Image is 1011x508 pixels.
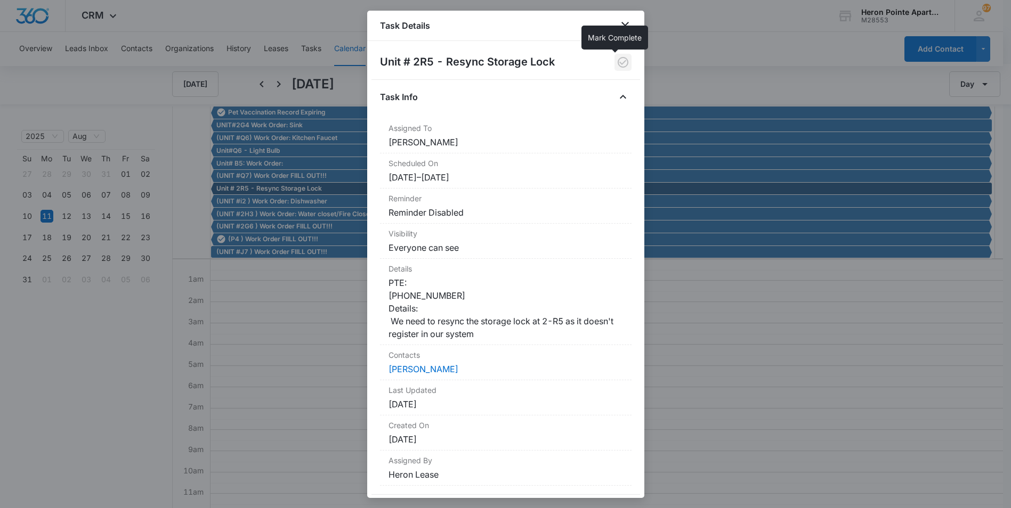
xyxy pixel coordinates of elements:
[389,420,623,431] dt: Created On
[389,455,623,466] dt: Assigned By
[380,224,632,259] div: VisibilityEveryone can see
[380,189,632,224] div: ReminderReminder Disabled
[380,380,632,415] div: Last Updated[DATE]
[380,91,418,103] h4: Task Info
[380,415,632,450] div: Created On[DATE]
[389,276,623,340] dd: PTE: [PHONE_NUMBER] Details: We need to resync the storage lock at 2-R5 as it doesn't register in...
[389,384,623,396] dt: Last Updated
[380,450,632,486] div: Assigned ByHeron Lease
[389,241,623,254] dd: Everyone can see
[389,349,623,360] dt: Contacts
[389,122,623,134] dt: Assigned To
[389,206,623,219] dd: Reminder Disabled
[389,136,623,149] dd: [PERSON_NAME]
[389,228,623,239] dt: Visibility
[389,468,623,481] dd: Heron Lease
[389,433,623,446] dd: [DATE]
[380,118,632,153] div: Assigned To[PERSON_NAME]
[380,19,430,32] h1: Task Details
[389,398,623,411] dd: [DATE]
[614,88,632,105] button: Close
[389,171,623,184] dd: [DATE] – [DATE]
[389,193,623,204] dt: Reminder
[380,259,632,345] div: DetailsPTE: [PHONE_NUMBER] Details: We need to resync the storage lock at 2-R5 as it doesn't regi...
[619,19,632,32] button: close
[380,54,555,71] h2: Unit # 2R5 - Resync Storage Lock
[380,345,632,380] div: Contacts[PERSON_NAME]
[380,153,632,189] div: Scheduled On[DATE]–[DATE]
[389,263,623,274] dt: Details
[389,364,458,374] a: [PERSON_NAME]
[581,26,648,50] div: Mark Complete
[389,158,623,169] dt: Scheduled On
